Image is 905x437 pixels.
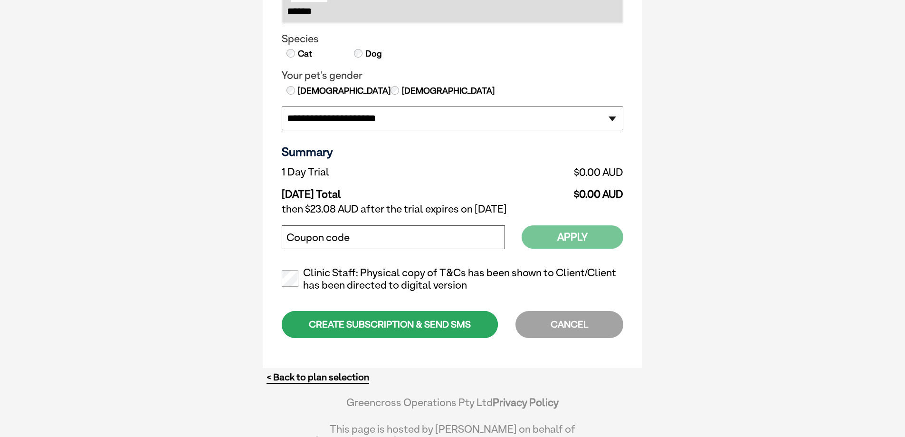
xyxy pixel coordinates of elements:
h3: Summary [282,145,623,159]
div: Greencross Operations Pty Ltd [315,396,590,418]
input: Clinic Staff: Physical copy of T&Cs has been shown to Client/Client has been directed to digital ... [282,270,298,287]
legend: Species [282,33,623,45]
label: Coupon code [286,232,350,244]
td: then $23.08 AUD after the trial expires on [DATE] [282,201,623,218]
div: CREATE SUBSCRIPTION & SEND SMS [282,311,498,338]
td: $0.00 AUD [467,181,623,201]
div: CANCEL [515,311,623,338]
a: < Back to plan selection [267,371,369,383]
td: 1 Day Trial [282,164,467,181]
button: Apply [522,225,623,249]
td: [DATE] Total [282,181,467,201]
legend: Your pet's gender [282,69,623,82]
a: Privacy Policy [493,396,559,408]
td: $0.00 AUD [467,164,623,181]
label: Clinic Staff: Physical copy of T&Cs has been shown to Client/Client has been directed to digital ... [282,267,623,291]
